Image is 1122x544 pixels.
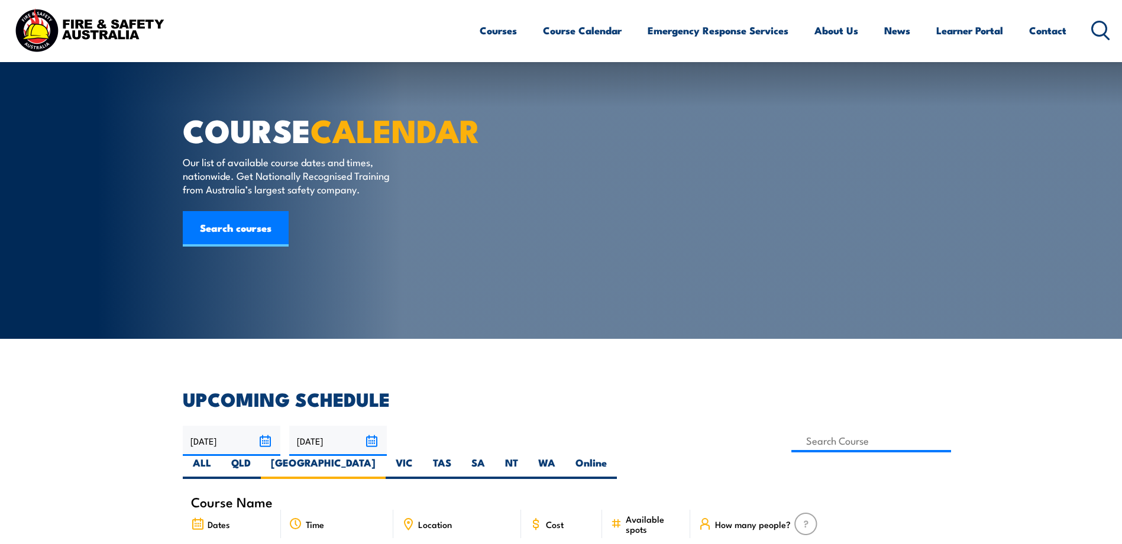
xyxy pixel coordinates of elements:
span: Available spots [626,514,682,534]
strong: CALENDAR [311,105,480,154]
span: Time [306,519,324,529]
label: Online [565,456,617,479]
span: How many people? [715,519,791,529]
label: VIC [386,456,423,479]
label: SA [461,456,495,479]
a: Courses [480,15,517,46]
input: To date [289,426,387,456]
a: Search courses [183,211,289,247]
a: Course Calendar [543,15,622,46]
label: TAS [423,456,461,479]
a: Learner Portal [936,15,1003,46]
span: Course Name [191,497,273,507]
a: About Us [814,15,858,46]
label: QLD [221,456,261,479]
a: News [884,15,910,46]
span: Cost [546,519,564,529]
h1: COURSE [183,116,475,144]
input: Search Course [791,429,952,452]
label: [GEOGRAPHIC_DATA] [261,456,386,479]
input: From date [183,426,280,456]
span: Dates [208,519,230,529]
label: NT [495,456,528,479]
p: Our list of available course dates and times, nationwide. Get Nationally Recognised Training from... [183,155,399,196]
a: Emergency Response Services [648,15,788,46]
label: ALL [183,456,221,479]
h2: UPCOMING SCHEDULE [183,390,940,407]
a: Contact [1029,15,1066,46]
span: Location [418,519,452,529]
label: WA [528,456,565,479]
